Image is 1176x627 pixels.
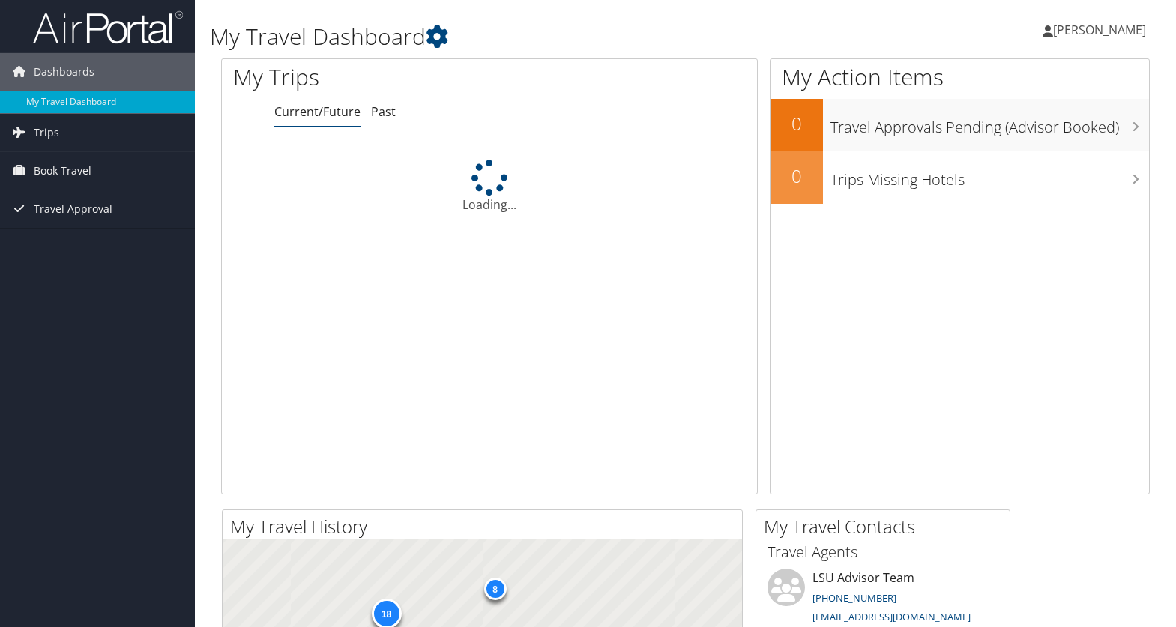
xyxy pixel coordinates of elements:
[34,53,94,91] span: Dashboards
[812,610,971,623] a: [EMAIL_ADDRESS][DOMAIN_NAME]
[34,152,91,190] span: Book Travel
[771,61,1150,93] h1: My Action Items
[771,163,823,189] h2: 0
[768,542,998,563] h3: Travel Agents
[1053,22,1146,38] span: [PERSON_NAME]
[233,61,523,93] h1: My Trips
[274,103,361,120] a: Current/Future
[230,514,742,539] h2: My Travel History
[771,99,1150,151] a: 0Travel Approvals Pending (Advisor Booked)
[830,109,1150,138] h3: Travel Approvals Pending (Advisor Booked)
[371,103,396,120] a: Past
[34,190,112,228] span: Travel Approval
[483,577,506,599] div: 8
[830,162,1150,190] h3: Trips Missing Hotels
[33,10,183,45] img: airportal-logo.png
[34,114,59,151] span: Trips
[222,160,757,213] div: Loading...
[812,591,896,605] a: [PHONE_NUMBER]
[771,151,1150,204] a: 0Trips Missing Hotels
[771,111,823,136] h2: 0
[1043,7,1161,52] a: [PERSON_NAME]
[210,21,844,52] h1: My Travel Dashboard
[764,514,1010,539] h2: My Travel Contacts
